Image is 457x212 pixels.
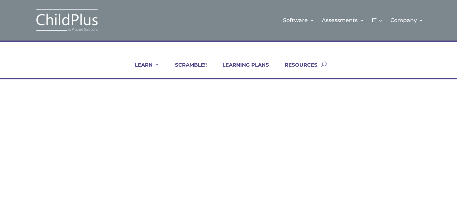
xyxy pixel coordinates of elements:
[372,7,383,34] a: IT
[167,62,207,78] a: SCRAMBLE!!
[126,62,159,78] a: LEARN
[390,7,424,34] a: Company
[322,7,364,34] a: Assessments
[214,62,269,78] a: LEARNING PLANS
[276,62,317,78] a: RESOURCES
[283,7,314,34] a: Software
